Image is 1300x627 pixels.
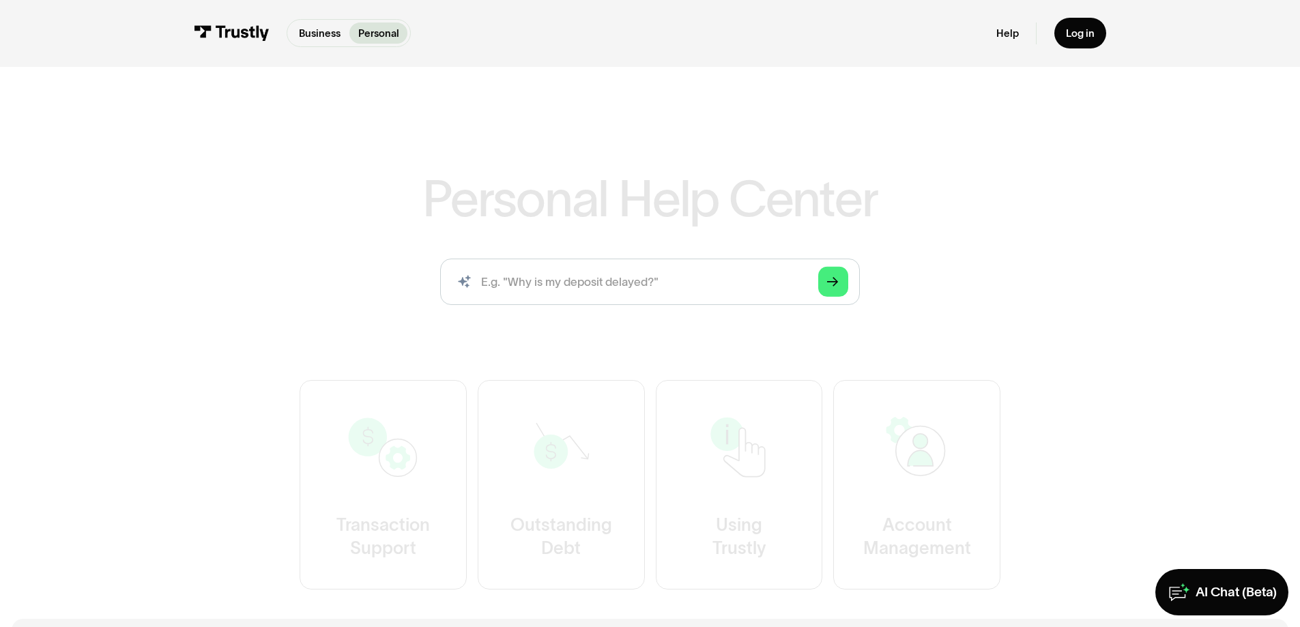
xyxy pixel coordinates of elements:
[1155,569,1288,615] a: AI Chat (Beta)
[656,380,823,589] a: UsingTrustly
[478,380,645,589] a: OutstandingDebt
[510,514,612,560] div: Outstanding Debt
[440,259,860,305] input: search
[290,23,349,44] a: Business
[1054,18,1106,48] a: Log in
[358,26,399,41] p: Personal
[996,27,1019,40] a: Help
[300,380,467,589] a: TransactionSupport
[336,514,430,560] div: Transaction Support
[299,26,341,41] p: Business
[863,514,971,560] div: Account Management
[1196,584,1277,601] div: AI Chat (Beta)
[1066,27,1095,40] div: Log in
[349,23,407,44] a: Personal
[833,380,1000,589] a: AccountManagement
[712,514,766,560] div: Using Trustly
[194,25,269,41] img: Trustly Logo
[422,173,877,224] h1: Personal Help Center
